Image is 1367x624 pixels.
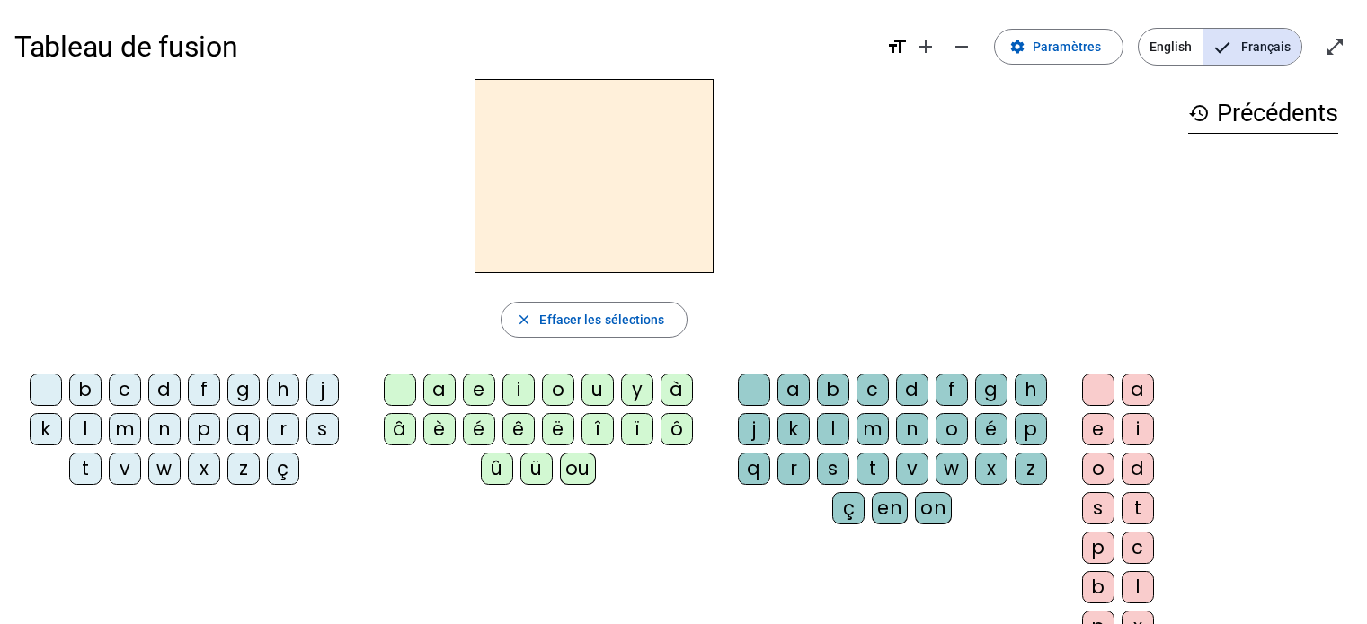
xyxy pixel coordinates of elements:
[423,413,456,445] div: è
[463,413,495,445] div: é
[30,413,62,445] div: k
[109,413,141,445] div: m
[542,413,574,445] div: ë
[384,413,416,445] div: â
[227,413,260,445] div: q
[936,413,968,445] div: o
[1122,492,1154,524] div: t
[1122,374,1154,406] div: a
[1203,29,1301,65] span: Français
[1138,28,1302,66] mat-button-toggle-group: Language selection
[857,413,889,445] div: m
[1033,36,1101,57] span: Paramètres
[832,492,865,524] div: ç
[1015,374,1047,406] div: h
[1015,453,1047,485] div: z
[423,374,456,406] div: a
[502,413,535,445] div: ê
[1317,29,1353,65] button: Entrer en plein écran
[951,36,972,57] mat-icon: remove
[738,453,770,485] div: q
[908,29,944,65] button: Augmenter la taille de la police
[975,374,1007,406] div: g
[227,374,260,406] div: g
[1082,492,1114,524] div: s
[267,413,299,445] div: r
[915,492,952,524] div: on
[1324,36,1345,57] mat-icon: open_in_full
[975,413,1007,445] div: é
[915,36,936,57] mat-icon: add
[1122,571,1154,603] div: l
[975,453,1007,485] div: x
[1122,413,1154,445] div: i
[1082,453,1114,485] div: o
[267,453,299,485] div: ç
[817,453,849,485] div: s
[777,413,810,445] div: k
[994,29,1123,65] button: Paramètres
[1082,413,1114,445] div: e
[896,413,928,445] div: n
[1188,93,1338,134] h3: Précédents
[936,453,968,485] div: w
[69,374,102,406] div: b
[1122,532,1154,564] div: c
[516,312,532,328] mat-icon: close
[148,453,181,485] div: w
[777,453,810,485] div: r
[306,374,339,406] div: j
[502,374,535,406] div: i
[560,453,596,485] div: ou
[109,453,141,485] div: v
[1009,39,1025,55] mat-icon: settings
[896,453,928,485] div: v
[581,413,614,445] div: î
[14,18,872,75] h1: Tableau de fusion
[1082,571,1114,603] div: b
[1139,29,1203,65] span: English
[621,374,653,406] div: y
[817,413,849,445] div: l
[1188,102,1210,124] mat-icon: history
[817,374,849,406] div: b
[148,413,181,445] div: n
[188,374,220,406] div: f
[501,302,687,338] button: Effacer les sélections
[857,453,889,485] div: t
[69,413,102,445] div: l
[1015,413,1047,445] div: p
[188,413,220,445] div: p
[896,374,928,406] div: d
[857,374,889,406] div: c
[306,413,339,445] div: s
[661,374,693,406] div: à
[936,374,968,406] div: f
[581,374,614,406] div: u
[267,374,299,406] div: h
[777,374,810,406] div: a
[944,29,980,65] button: Diminuer la taille de la police
[463,374,495,406] div: e
[148,374,181,406] div: d
[738,413,770,445] div: j
[661,413,693,445] div: ô
[227,453,260,485] div: z
[621,413,653,445] div: ï
[69,453,102,485] div: t
[520,453,553,485] div: ü
[539,309,664,330] span: Effacer les sélections
[481,453,513,485] div: û
[109,374,141,406] div: c
[188,453,220,485] div: x
[1122,453,1154,485] div: d
[872,492,908,524] div: en
[542,374,574,406] div: o
[886,36,908,57] mat-icon: format_size
[1082,532,1114,564] div: p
